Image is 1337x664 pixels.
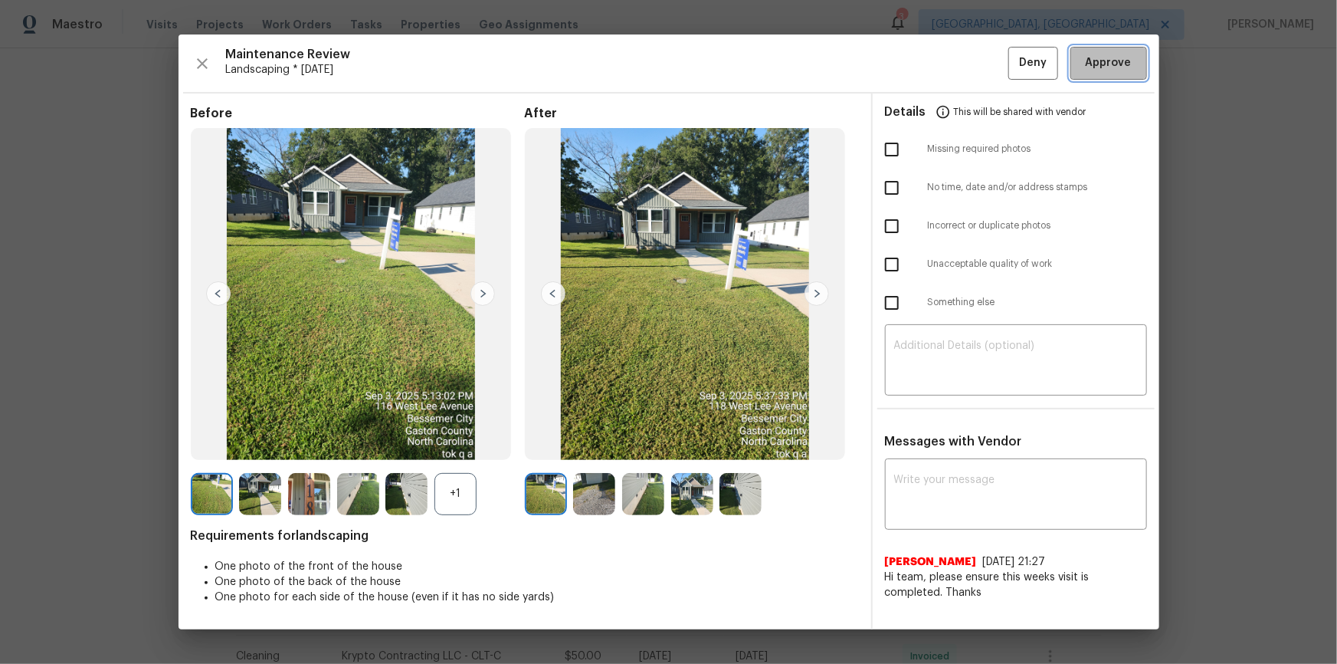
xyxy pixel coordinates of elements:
[873,245,1159,284] div: Unacceptable quality of work
[885,554,977,570] span: [PERSON_NAME]
[434,473,477,515] div: +1
[541,281,565,306] img: left-chevron-button-url
[928,219,1147,232] span: Incorrect or duplicate photos
[928,181,1147,194] span: No time, date and/or address stamps
[191,528,859,544] span: Requirements for landscaping
[226,62,1008,77] span: Landscaping * [DATE]
[206,281,231,306] img: left-chevron-button-url
[215,574,859,590] li: One photo of the back of the house
[873,169,1159,207] div: No time, date and/or address stamps
[885,570,1147,600] span: Hi team, please ensure this weeks visit is completed. Thanks
[885,436,1022,448] span: Messages with Vendor
[1086,54,1132,73] span: Approve
[215,590,859,605] li: One photo for each side of the house (even if it has no side yards)
[804,281,829,306] img: right-chevron-button-url
[873,130,1159,169] div: Missing required photos
[885,94,926,130] span: Details
[470,281,495,306] img: right-chevron-button-url
[1008,47,1058,80] button: Deny
[873,207,1159,245] div: Incorrect or duplicate photos
[873,284,1159,322] div: Something else
[1019,54,1047,73] span: Deny
[1070,47,1147,80] button: Approve
[983,557,1046,567] span: [DATE] 21:27
[215,559,859,574] li: One photo of the front of the house
[525,106,859,121] span: After
[928,143,1147,156] span: Missing required photos
[928,258,1147,271] span: Unacceptable quality of work
[954,94,1086,130] span: This will be shared with vendor
[226,47,1008,62] span: Maintenance Review
[928,296,1147,309] span: Something else
[191,106,525,121] span: Before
